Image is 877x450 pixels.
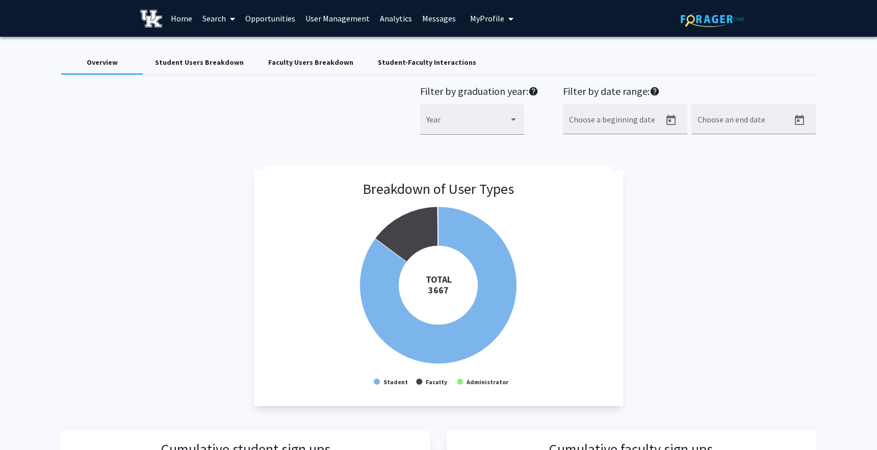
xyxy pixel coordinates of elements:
h2: Filter by date range: [563,85,816,100]
a: Home [166,1,197,36]
a: Opportunities [240,1,300,36]
img: University of Kentucky Logo [140,10,162,28]
text: Faculty [426,378,448,386]
button: Open calendar [661,110,681,131]
text: Administrator [466,378,509,386]
div: Faculty Users Breakdown [268,57,353,68]
h3: Breakdown of User Types [363,181,514,198]
div: Student-Faculty Interactions [378,57,476,68]
mat-icon: help [650,85,660,97]
text: Student [383,378,408,386]
iframe: Chat [8,404,43,442]
a: Analytics [375,1,417,36]
div: Student Users Breakdown [155,57,244,68]
tspan: TOTAL 3667 [426,273,452,296]
a: Search [197,1,240,36]
button: Open calendar [789,110,810,131]
span: My Profile [470,13,504,23]
h2: Filter by graduation year: [420,85,538,100]
div: Overview [87,57,118,68]
a: User Management [300,1,375,36]
mat-icon: help [528,85,538,97]
img: ForagerOne Logo [681,11,744,27]
a: Messages [417,1,461,36]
